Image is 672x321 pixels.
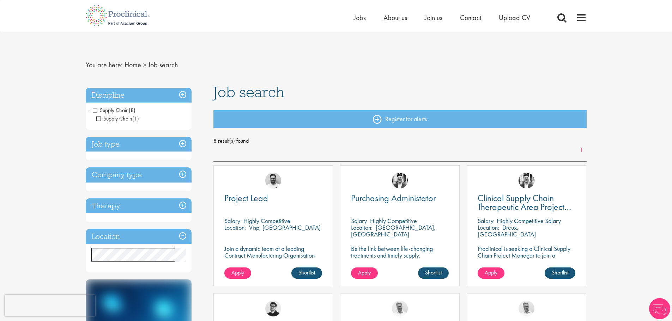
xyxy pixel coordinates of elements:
span: Apply [358,269,371,276]
img: Emile De Beer [265,173,281,189]
p: Proclinical is seeking a Clinical Supply Chain Project Manager to join a dynamic team dedicated t... [478,245,575,279]
p: Join a dynamic team at a leading Contract Manufacturing Organisation (CMO) and contribute to grou... [224,245,322,279]
a: Upload CV [499,13,530,22]
h3: Location [86,229,192,244]
h3: Company type [86,167,192,183]
span: Purchasing Administator [351,192,436,204]
span: - [88,105,90,115]
span: Apply [485,269,497,276]
img: Edward Little [519,173,534,189]
span: (1) [132,115,139,122]
span: Supply Chain [93,106,129,114]
img: Todd Wigmore [265,301,281,316]
span: Location: [351,223,373,232]
span: Supply Chain [96,115,139,122]
a: Jobs [354,13,366,22]
p: Visp, [GEOGRAPHIC_DATA] [249,223,321,232]
a: Register for alerts [213,110,587,128]
span: Project Lead [224,192,268,204]
a: Shortlist [418,267,449,279]
span: Clinical Supply Chain Therapeutic Area Project Manager [478,192,571,222]
a: Shortlist [291,267,322,279]
a: About us [383,13,407,22]
a: Purchasing Administator [351,194,449,203]
span: > [143,60,146,69]
span: Salary [478,217,494,225]
img: Edward Little [392,173,408,189]
h3: Discipline [86,88,192,103]
span: Supply Chain [93,106,135,114]
img: Joshua Bye [519,301,534,316]
iframe: reCAPTCHA [5,295,95,316]
span: Location: [224,223,246,232]
p: Be the link between life-changing treatments and timely supply. [351,245,449,259]
span: Salary [351,217,367,225]
a: 1 [576,146,587,154]
h3: Job type [86,137,192,152]
span: 8 result(s) found [213,136,587,146]
a: Apply [351,267,378,279]
a: Clinical Supply Chain Therapeutic Area Project Manager [478,194,575,211]
span: Apply [231,269,244,276]
a: Apply [224,267,251,279]
a: Apply [478,267,504,279]
span: Job search [148,60,178,69]
p: Dreux, [GEOGRAPHIC_DATA] [478,223,536,238]
span: Salary [224,217,240,225]
span: Job search [213,82,284,101]
span: Supply Chain [96,115,132,122]
img: Joshua Bye [392,301,408,316]
h3: Therapy [86,198,192,214]
span: Location: [478,223,499,232]
p: Highly Competitive [243,217,290,225]
span: (8) [129,106,135,114]
a: Shortlist [545,267,575,279]
a: Contact [460,13,481,22]
a: Project Lead [224,194,322,203]
img: Chatbot [649,298,670,319]
p: Highly Competitive Salary [497,217,561,225]
a: breadcrumb link [125,60,141,69]
span: You are here: [86,60,123,69]
p: Highly Competitive [370,217,417,225]
a: Join us [425,13,442,22]
p: [GEOGRAPHIC_DATA], [GEOGRAPHIC_DATA] [351,223,436,238]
